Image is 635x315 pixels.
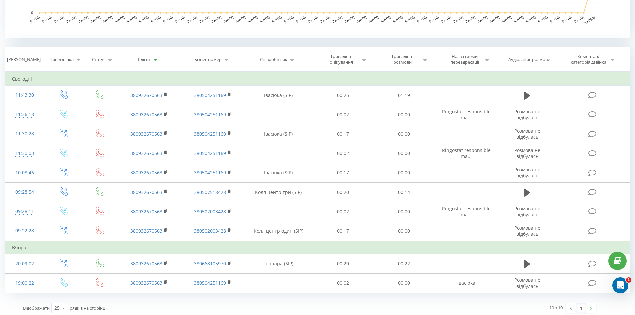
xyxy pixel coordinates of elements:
[12,186,38,199] div: 09:28:54
[187,15,198,23] text: [DATE]
[569,54,608,65] div: Коментар/категорія дзвінка
[434,273,498,293] td: Івасюка
[194,131,226,137] a: 380504251169
[313,183,374,202] td: 00:20
[244,124,313,144] td: Івасюка (SIP)
[313,273,374,293] td: 00:02
[194,189,226,195] a: 380507518428
[78,15,89,23] text: [DATE]
[344,15,355,23] text: [DATE]
[244,86,313,105] td: Івасюка (SIP)
[374,273,435,293] td: 00:00
[102,15,113,23] text: [DATE]
[404,15,415,23] text: [DATE]
[66,15,77,23] text: [DATE]
[5,72,630,86] td: Сьогодні
[313,86,374,105] td: 00:25
[626,277,631,283] span: 1
[175,15,186,23] text: [DATE]
[5,241,630,254] td: Вчора
[374,163,435,182] td: 00:00
[374,202,435,221] td: 00:00
[223,15,234,23] text: [DATE]
[259,15,270,23] text: [DATE]
[368,15,379,23] text: [DATE]
[374,86,435,105] td: 01:19
[332,15,343,23] text: [DATE]
[514,166,540,179] span: Розмова не відбулась
[392,15,403,23] text: [DATE]
[54,305,60,311] div: 25
[235,15,246,23] text: [DATE]
[544,304,563,311] div: 1 - 10 з 10
[12,127,38,140] div: 11:30:28
[126,15,137,23] text: [DATE]
[313,105,374,124] td: 00:02
[260,57,287,62] div: Співробітник
[324,54,359,65] div: Тривалість очікування
[374,124,435,144] td: 00:00
[90,15,101,23] text: [DATE]
[374,221,435,241] td: 00:00
[194,228,226,234] a: 380502003428
[514,205,540,218] span: Розмова не відбулась
[31,11,33,15] text: 0
[374,105,435,124] td: 00:00
[489,15,500,23] text: [DATE]
[150,15,161,23] text: [DATE]
[7,57,41,62] div: [PERSON_NAME]
[385,54,420,65] div: Тривалість розмови
[130,260,162,267] a: 380932670563
[194,280,226,286] a: 380504251169
[194,208,226,215] a: 380502003428
[12,224,38,237] div: 09:22:28
[537,15,548,23] text: [DATE]
[130,280,162,286] a: 380932670563
[54,15,65,23] text: [DATE]
[12,166,38,179] div: 10:08:46
[130,189,162,195] a: 380932670563
[244,254,313,273] td: Гончара (SIP)
[308,15,319,23] text: [DATE]
[453,15,464,23] text: [DATE]
[584,15,597,25] text: 19.09.25
[23,305,50,311] span: Відображати
[130,92,162,98] a: 380932670563
[283,15,294,23] text: [DATE]
[501,15,512,23] text: [DATE]
[574,15,585,23] text: [DATE]
[525,15,536,23] text: [DATE]
[194,260,226,267] a: 380668105970
[130,111,162,118] a: 380932670563
[562,15,573,23] text: [DATE]
[42,15,53,23] text: [DATE]
[374,183,435,202] td: 00:14
[130,150,162,156] a: 380932670563
[194,111,226,118] a: 380504251169
[199,15,210,23] text: [DATE]
[576,303,586,313] a: 1
[447,54,482,65] div: Назва схеми переадресації
[514,277,540,289] span: Розмова не відбулась
[70,305,106,311] span: рядків на сторінці
[12,205,38,218] div: 09:28:11
[271,15,282,23] text: [DATE]
[296,15,307,23] text: [DATE]
[374,144,435,163] td: 00:00
[138,15,149,23] text: [DATE]
[416,15,427,23] text: [DATE]
[30,15,41,23] text: [DATE]
[194,92,226,98] a: 380504251169
[550,15,561,23] text: [DATE]
[513,15,524,23] text: [DATE]
[514,225,540,237] span: Розмова не відбулась
[313,144,374,163] td: 00:02
[247,15,258,23] text: [DATE]
[130,169,162,176] a: 380932670563
[194,150,226,156] a: 380504251169
[313,163,374,182] td: 00:17
[50,57,74,62] div: Тип дзвінка
[477,15,488,23] text: [DATE]
[514,108,540,121] span: Розмова не відбулась
[194,57,222,62] div: Бізнес номер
